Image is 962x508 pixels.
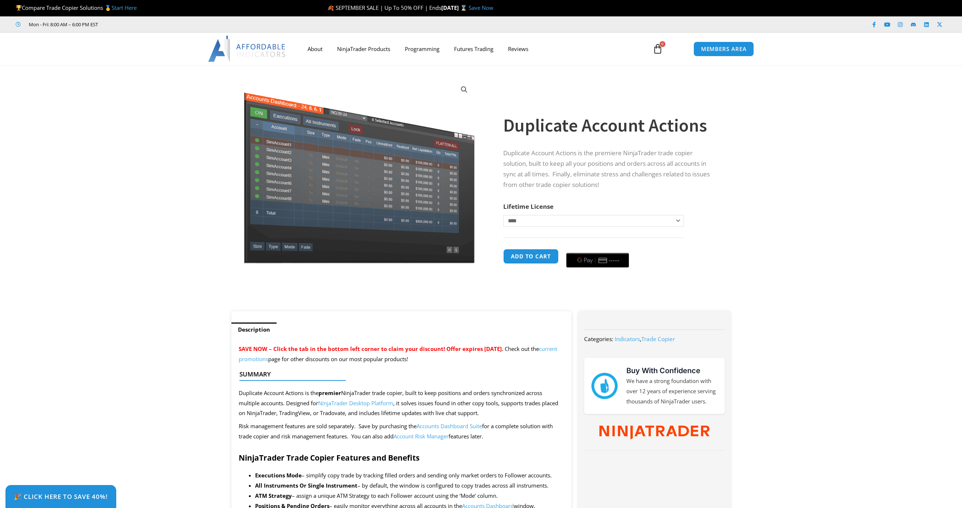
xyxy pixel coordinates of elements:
a: 🎉 Click Here to save 40%! [5,485,116,508]
h1: Duplicate Account Actions [503,113,716,138]
a: Programming [398,40,447,57]
h3: Buy With Confidence [626,365,717,376]
text: •••••• [609,258,620,263]
li: – simplify copy trade by tracking filled orders and sending only market orders to Follower accounts. [255,470,564,481]
p: Check out the page for other discounts on our most popular products! [239,344,564,364]
span: , [615,335,675,343]
span: 0 [660,41,665,47]
a: MEMBERS AREA [693,42,754,56]
iframe: Secure payment input frame [565,248,630,249]
p: We have a strong foundation with over 12 years of experience serving thousands of NinjaTrader users. [626,376,717,407]
span: 🎉 Click Here to save 40%! [14,493,108,500]
button: Add to cart [503,249,559,264]
span: Mon - Fri: 8:00 AM – 6:00 PM EST [27,20,98,29]
iframe: Customer reviews powered by Trustpilot [108,21,218,28]
strong: Executions Mode [255,472,302,479]
a: Trade Copier [641,335,675,343]
img: 🏆 [16,5,21,11]
a: NinjaTrader Desktop Platform [318,399,393,407]
a: Start Here [112,4,137,11]
span: Duplicate Account Actions is the NinjaTrader trade copier, built to keep positions and orders syn... [239,389,558,417]
strong: All Instruments Or Single Instrument [255,482,357,489]
a: Save Now [469,4,493,11]
strong: NinjaTrader Trade Copier Features and Benefits [239,453,419,463]
a: Indicators [615,335,640,343]
span: SAVE NOW – Click the tab in the bottom left corner to claim your discount! Offer expires [DATE]. [239,345,503,352]
a: Description [231,323,277,337]
img: NinjaTrader Wordmark color RGB | Affordable Indicators – NinjaTrader [599,426,709,439]
img: Screenshot 2024-08-26 15414455555 [242,78,476,264]
label: Lifetime License [503,202,554,211]
a: 0 [642,38,674,59]
p: Duplicate Account Actions is the premiere NinjaTrader trade copier solution, built to keep all yo... [503,148,716,190]
h4: Summary [239,371,558,378]
strong: premier [318,389,341,396]
nav: Menu [300,40,644,57]
a: Accounts Dashboard Suite [417,422,482,430]
p: Risk management features are sold separately. Save by purchasing the for a complete solution with... [239,421,564,442]
span: 🍂 SEPTEMBER SALE | Up To 50% OFF | Ends [327,4,441,11]
span: Categories: [584,335,613,343]
button: Buy with GPay [566,253,629,267]
a: Reviews [501,40,536,57]
a: Clear options [503,230,515,235]
img: LogoAI | Affordable Indicators – NinjaTrader [208,36,286,62]
img: mark thumbs good 43913 | Affordable Indicators – NinjaTrader [591,373,618,399]
a: About [300,40,330,57]
li: – by default, the window is configured to copy trades across all instruments. [255,481,564,491]
a: NinjaTrader Products [330,40,398,57]
a: Account Risk Manager [394,433,449,440]
strong: [DATE] ⌛ [441,4,469,11]
span: MEMBERS AREA [701,46,747,52]
span: Compare Trade Copier Solutions 🥇 [16,4,137,11]
a: Futures Trading [447,40,501,57]
a: View full-screen image gallery [458,83,471,96]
